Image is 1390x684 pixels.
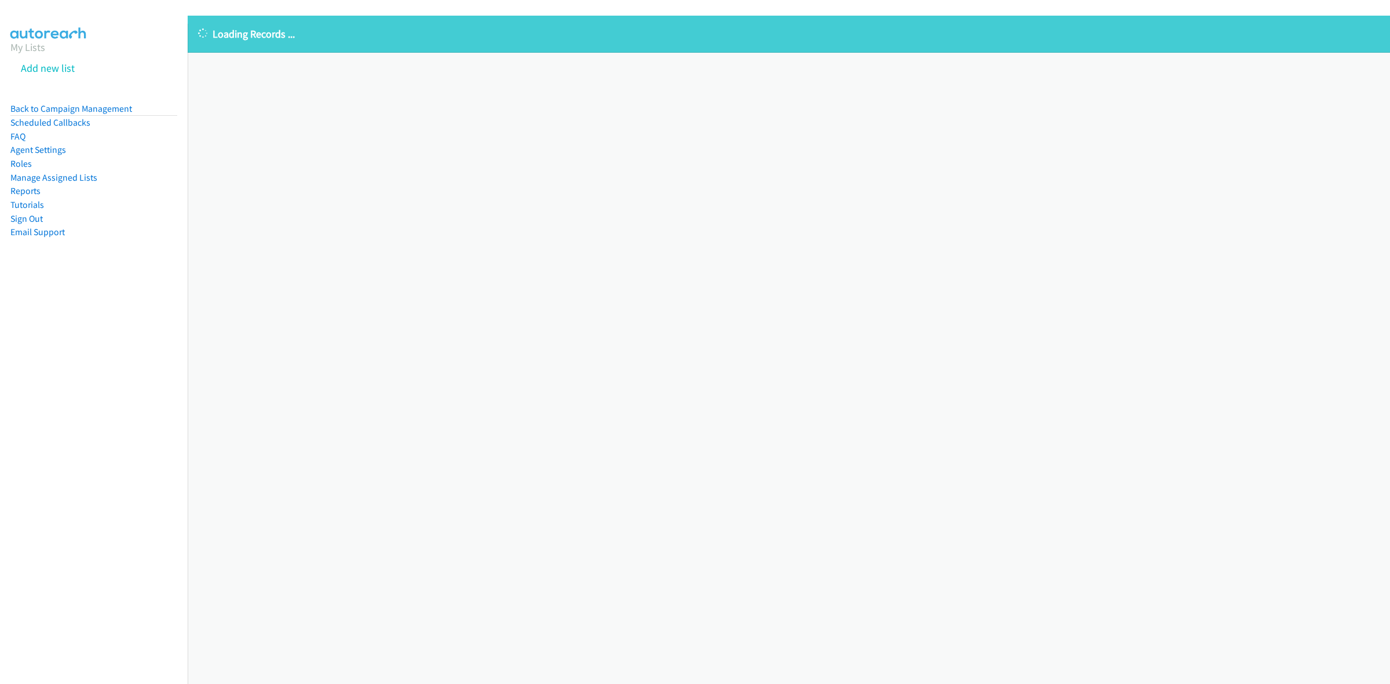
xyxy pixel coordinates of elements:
a: Back to Campaign Management [10,103,132,114]
a: Reports [10,185,41,196]
a: Sign Out [10,213,43,224]
a: Roles [10,158,32,169]
a: Add new list [21,61,75,75]
a: Tutorials [10,199,44,210]
a: Agent Settings [10,144,66,155]
p: Loading Records ... [198,26,1380,42]
a: Email Support [10,226,65,237]
a: FAQ [10,131,25,142]
a: Scheduled Callbacks [10,117,90,128]
a: Manage Assigned Lists [10,172,97,183]
a: My Lists [10,41,45,54]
